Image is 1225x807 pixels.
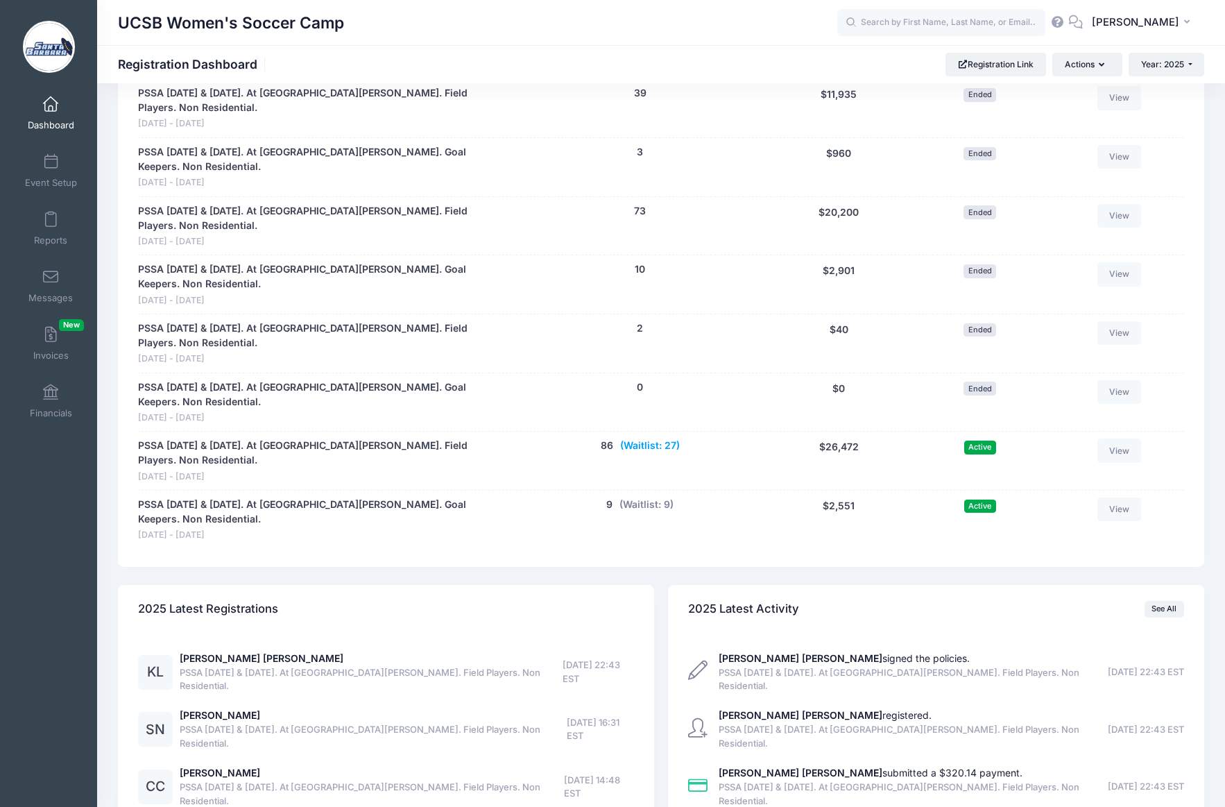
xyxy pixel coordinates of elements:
[637,145,643,160] button: 3
[719,767,1022,779] a: [PERSON_NAME] [PERSON_NAME]submitted a $320.14 payment.
[766,498,912,542] div: $2,551
[25,177,77,189] span: Event Setup
[964,441,996,454] span: Active
[634,204,646,219] button: 73
[138,262,508,291] a: PSSA [DATE] & [DATE]. At [GEOGRAPHIC_DATA][PERSON_NAME]. Goal Keepers. Non Residential.
[30,407,72,419] span: Financials
[766,204,912,248] div: $20,200
[1083,7,1204,39] button: [PERSON_NAME]
[138,411,508,425] span: [DATE] - [DATE]
[963,382,996,395] span: Ended
[180,709,260,721] a: [PERSON_NAME]
[719,666,1103,693] span: PSSA [DATE] & [DATE]. At [GEOGRAPHIC_DATA][PERSON_NAME]. Field Players. Non Residential.
[23,21,75,73] img: UCSB Women's Soccer Camp
[1108,780,1184,794] span: [DATE] 22:43 EST
[837,9,1045,37] input: Search by First Name, Last Name, or Email...
[138,380,508,409] a: PSSA [DATE] & [DATE]. At [GEOGRAPHIC_DATA][PERSON_NAME]. Goal Keepers. Non Residential.
[138,655,173,690] div: KL
[138,321,508,350] a: PSSA [DATE] & [DATE]. At [GEOGRAPHIC_DATA][PERSON_NAME]. Field Players. Non Residential.
[620,439,680,453] button: (Waitlist: 27)
[138,667,173,679] a: KL
[1097,86,1142,110] a: View
[138,781,173,793] a: CC
[719,652,882,664] strong: [PERSON_NAME] [PERSON_NAME]
[138,352,508,366] span: [DATE] - [DATE]
[766,439,912,483] div: $26,472
[138,117,508,130] span: [DATE] - [DATE]
[1097,498,1142,521] a: View
[601,439,613,453] button: 86
[635,262,645,277] button: 10
[138,86,508,115] a: PSSA [DATE] & [DATE]. At [GEOGRAPHIC_DATA][PERSON_NAME]. Field Players. Non Residential.
[634,86,646,101] button: 39
[138,498,508,527] a: PSSA [DATE] & [DATE]. At [GEOGRAPHIC_DATA][PERSON_NAME]. Goal Keepers. Non Residential.
[719,652,970,664] a: [PERSON_NAME] [PERSON_NAME]signed the policies.
[180,767,260,779] a: [PERSON_NAME]
[1052,53,1122,76] button: Actions
[1141,59,1184,69] span: Year: 2025
[766,145,912,189] div: $960
[138,176,508,189] span: [DATE] - [DATE]
[567,716,634,743] span: [DATE] 16:31 EST
[1129,53,1204,76] button: Year: 2025
[963,323,996,337] span: Ended
[766,262,912,307] div: $2,901
[33,350,69,362] span: Invoices
[963,205,996,219] span: Ended
[766,86,912,130] div: $11,935
[180,666,563,693] span: PSSA [DATE] & [DATE]. At [GEOGRAPHIC_DATA][PERSON_NAME]. Field Players. Non Residential.
[138,589,278,629] h4: 2025 Latest Registrations
[963,264,996,278] span: Ended
[18,146,84,195] a: Event Setup
[563,659,634,686] span: [DATE] 22:43 EST
[59,319,84,331] span: New
[719,723,1103,750] span: PSSA [DATE] & [DATE]. At [GEOGRAPHIC_DATA][PERSON_NAME]. Field Players. Non Residential.
[28,119,74,131] span: Dashboard
[963,88,996,101] span: Ended
[688,589,799,629] h4: 2025 Latest Activity
[28,292,73,304] span: Messages
[1097,380,1142,404] a: View
[606,498,612,512] button: 9
[1097,321,1142,345] a: View
[118,7,344,39] h1: UCSB Women's Soccer Camp
[564,774,634,801] span: [DATE] 14:48 EST
[1097,204,1142,228] a: View
[118,57,269,71] h1: Registration Dashboard
[964,500,996,513] span: Active
[1145,601,1184,618] a: See All
[719,709,932,721] a: [PERSON_NAME] [PERSON_NAME]registered.
[180,652,343,664] a: [PERSON_NAME] [PERSON_NAME]
[18,319,84,368] a: InvoicesNew
[18,377,84,425] a: Financials
[719,767,882,779] strong: [PERSON_NAME] [PERSON_NAME]
[138,724,173,736] a: SN
[138,294,508,307] span: [DATE] - [DATE]
[1097,145,1142,169] a: View
[138,204,508,233] a: PSSA [DATE] & [DATE]. At [GEOGRAPHIC_DATA][PERSON_NAME]. Field Players. Non Residential.
[138,712,173,747] div: SN
[1092,15,1179,30] span: [PERSON_NAME]
[619,498,674,512] button: (Waitlist: 9)
[138,529,508,542] span: [DATE] - [DATE]
[1097,262,1142,286] a: View
[138,770,173,804] div: CC
[1108,723,1184,737] span: [DATE] 22:43 EST
[637,380,643,395] button: 0
[1097,439,1142,462] a: View
[138,235,508,248] span: [DATE] - [DATE]
[637,321,643,336] button: 2
[138,470,508,484] span: [DATE] - [DATE]
[18,262,84,310] a: Messages
[719,709,882,721] strong: [PERSON_NAME] [PERSON_NAME]
[766,321,912,366] div: $40
[138,439,508,468] a: PSSA [DATE] & [DATE]. At [GEOGRAPHIC_DATA][PERSON_NAME]. Field Players. Non Residential.
[180,723,567,750] span: PSSA [DATE] & [DATE]. At [GEOGRAPHIC_DATA][PERSON_NAME]. Field Players. Non Residential.
[18,204,84,253] a: Reports
[34,235,67,246] span: Reports
[18,89,84,137] a: Dashboard
[138,145,508,174] a: PSSA [DATE] & [DATE]. At [GEOGRAPHIC_DATA][PERSON_NAME]. Goal Keepers. Non Residential.
[963,147,996,160] span: Ended
[1108,665,1184,679] span: [DATE] 22:43 EST
[766,380,912,425] div: $0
